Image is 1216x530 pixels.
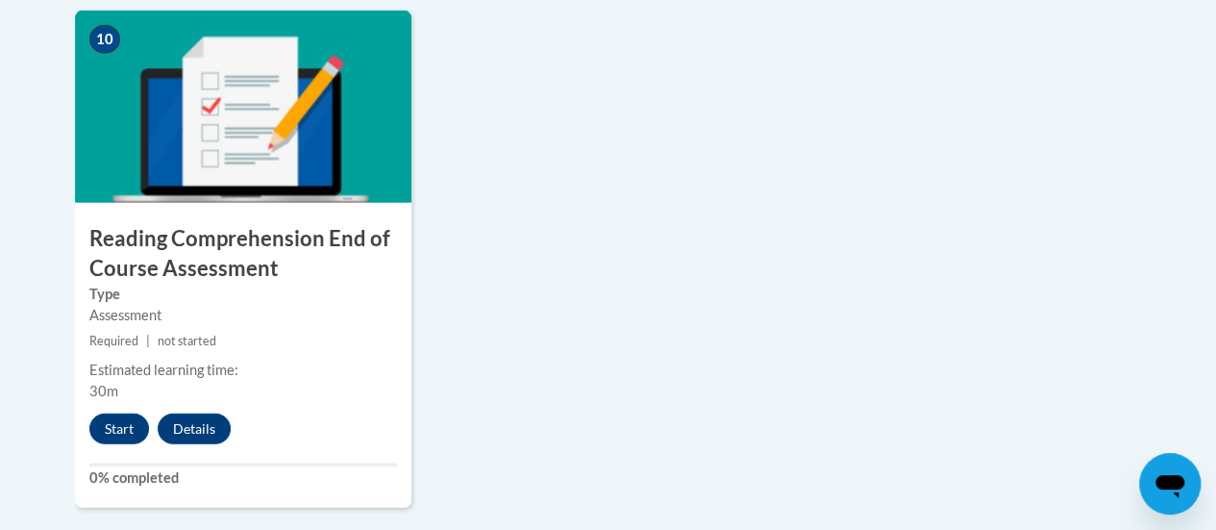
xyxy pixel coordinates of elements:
span: not started [158,334,216,348]
button: Start [89,414,149,444]
img: Course Image [75,11,411,203]
label: 0% completed [89,467,397,489]
h3: Reading Comprehension End of Course Assessment [75,224,411,284]
div: Estimated learning time: [89,360,397,381]
span: Required [89,334,138,348]
span: 30m [89,383,118,399]
span: 10 [89,25,120,54]
button: Details [158,414,231,444]
label: Type [89,284,397,305]
span: | [146,334,150,348]
iframe: Button to launch messaging window [1139,453,1201,515]
div: Assessment [89,305,397,326]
